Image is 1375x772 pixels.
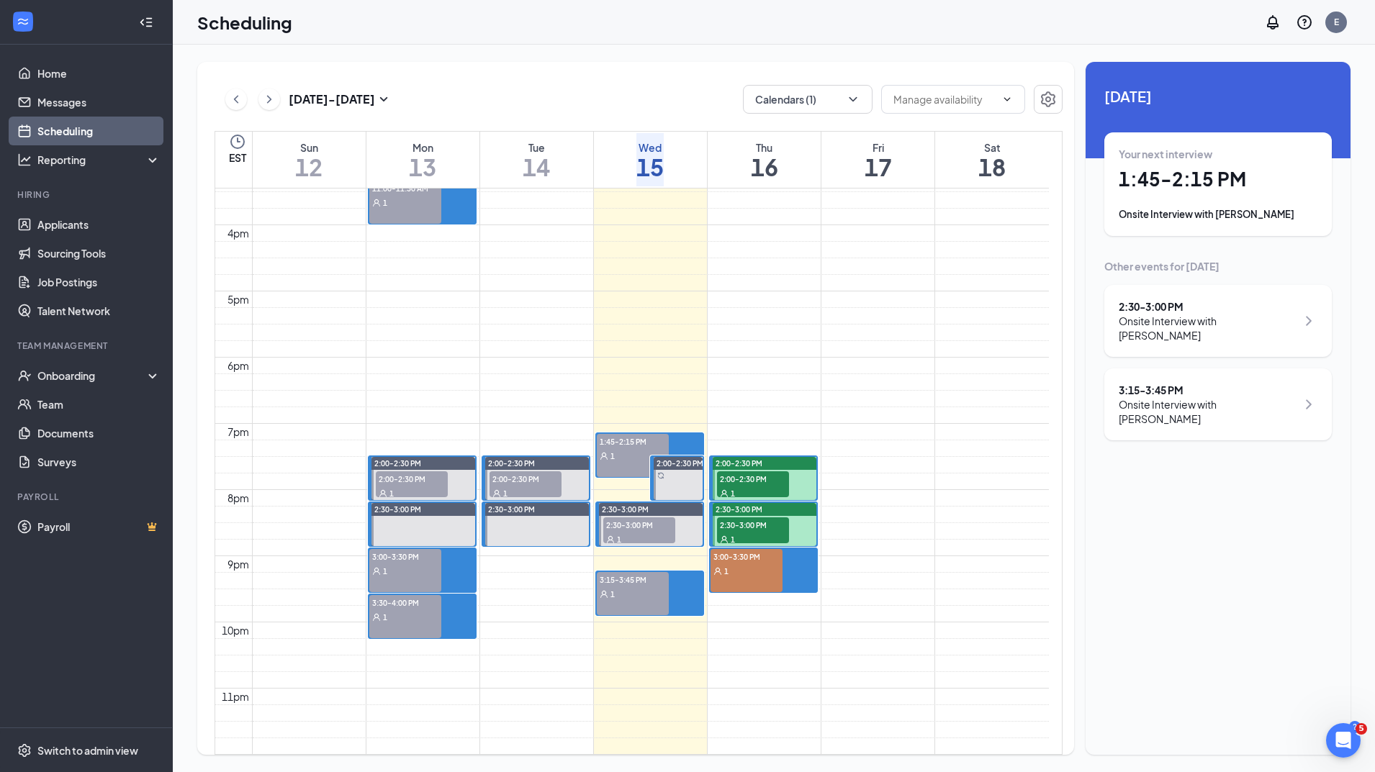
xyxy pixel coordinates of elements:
[219,622,252,638] div: 10pm
[37,210,161,239] a: Applicants
[657,472,664,479] svg: Sync
[375,91,392,108] svg: SmallChevronDown
[978,155,1006,179] h1: 18
[37,59,161,88] a: Home
[372,613,381,622] svg: User
[603,517,675,532] span: 2:30-3:00 PM
[1296,14,1313,31] svg: QuestionInfo
[748,132,781,188] a: October 16, 2025
[372,567,381,576] svg: User
[262,91,276,108] svg: ChevronRight
[1119,167,1317,191] h1: 1:45 - 2:15 PM
[383,198,387,208] span: 1
[225,88,247,110] button: ChevronLeft
[1119,207,1317,222] div: Onsite Interview with [PERSON_NAME]
[975,132,1009,188] a: October 18, 2025
[724,566,729,576] span: 1
[374,504,421,514] span: 2:30-3:00 PM
[523,140,550,155] div: Tue
[610,589,615,599] span: 1
[1001,94,1013,105] svg: ChevronDown
[523,155,550,179] h1: 14
[16,14,30,29] svg: WorkstreamLogo
[197,10,292,35] h1: Scheduling
[492,489,501,498] svg: User
[225,556,252,572] div: 9pm
[389,489,394,499] span: 1
[225,490,252,506] div: 8pm
[37,153,161,167] div: Reporting
[383,612,387,622] span: 1
[292,132,325,188] a: October 12, 2025
[865,140,892,155] div: Fri
[720,535,729,544] svg: User
[409,140,436,155] div: Mon
[602,504,649,514] span: 2:30-3:00 PM
[374,458,421,468] span: 2:00-2:30 PM
[37,512,161,541] a: PayrollCrown
[17,743,32,758] svg: Settings
[225,358,252,373] div: 6pm
[488,458,535,468] span: 2:00-2:30 PM
[258,88,280,110] button: ChevronRight
[610,451,615,461] span: 1
[1326,723,1361,758] iframe: Intercom live chat
[490,471,562,486] span: 2:00-2:30 PM
[1104,85,1332,107] span: [DATE]
[1119,314,1297,342] div: Onsite Interview with [PERSON_NAME]
[606,535,615,544] svg: User
[720,489,729,498] svg: User
[37,296,161,325] a: Talent Network
[731,489,735,499] span: 1
[229,91,243,108] svg: ChevronLeft
[488,504,535,514] span: 2:30-3:00 PM
[1119,397,1297,426] div: Onsite Interview with [PERSON_NAME]
[229,133,246,150] svg: Clock
[751,155,778,179] h1: 16
[743,85,873,114] button: Calendars (1)ChevronDown
[597,572,669,586] span: 3:15-3:45 PM
[369,595,441,609] span: 3:30-4:00 PM
[600,452,608,460] svg: User
[37,368,148,383] div: Onboarding
[369,549,441,563] span: 3:00-3:30 PM
[865,155,892,179] h1: 17
[1264,14,1281,31] svg: Notifications
[409,155,436,179] h1: 13
[37,88,161,117] a: Messages
[1356,723,1367,735] span: 5
[1034,85,1063,114] button: Settings
[17,189,158,201] div: Hiring
[372,199,381,207] svg: User
[711,549,783,563] span: 3:00-3:30 PM
[893,91,996,107] input: Manage availability
[716,458,762,468] span: 2:00-2:30 PM
[406,132,439,188] a: October 13, 2025
[751,140,778,155] div: Thu
[219,689,252,704] div: 11pm
[1334,16,1339,28] div: E
[289,91,375,107] h3: [DATE] - [DATE]
[17,153,32,167] svg: Analysis
[225,291,252,307] div: 5pm
[37,268,161,296] a: Job Postings
[503,489,508,499] span: 1
[636,155,664,179] h1: 15
[731,535,735,545] span: 1
[139,15,153,29] svg: Collapse
[600,590,608,599] svg: User
[1300,396,1317,413] svg: ChevronRight
[37,117,161,145] a: Scheduling
[37,390,161,419] a: Team
[1119,299,1297,314] div: 2:30 - 3:00 PM
[717,471,789,486] span: 2:00-2:30 PM
[1300,312,1317,330] svg: ChevronRight
[17,491,158,503] div: Payroll
[295,155,323,179] h1: 12
[37,239,161,268] a: Sourcing Tools
[376,471,448,486] span: 2:00-2:30 PM
[657,458,703,468] span: 2:00-2:30 PM
[17,340,158,352] div: Team Management
[520,132,553,188] a: October 14, 2025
